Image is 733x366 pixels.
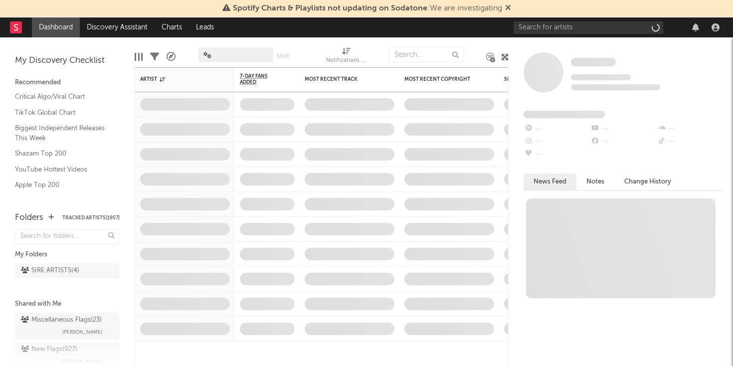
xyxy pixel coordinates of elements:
[15,55,120,67] div: My Discovery Checklist
[21,265,79,277] div: SIRE ARTISTS ( 4 )
[524,122,590,135] div: --
[15,107,110,118] a: TikTok Global Chart
[326,42,366,71] div: Notifications (Artist)
[389,47,464,62] input: Search...
[15,212,43,224] div: Folders
[80,17,155,37] a: Discovery Assistant
[155,17,189,37] a: Charts
[15,298,120,310] div: Shared with Me
[15,91,110,102] a: Critical Algo/Viral Chart
[15,229,120,244] input: Search for folders...
[15,164,110,175] a: YouTube Hottest Videos
[21,344,77,356] div: New Flags ( 927 )
[62,326,102,338] span: [PERSON_NAME]
[189,17,221,37] a: Leads
[15,77,120,89] div: Recommended
[590,122,656,135] div: --
[15,123,110,143] a: Biggest Independent Releases This Week
[524,135,590,148] div: --
[571,84,660,90] span: 0 fans last week
[140,76,215,82] div: Artist
[514,21,663,34] input: Search for artists
[576,174,614,190] button: Notes
[657,122,723,135] div: --
[657,135,723,148] div: --
[15,263,120,278] a: SIRE ARTISTS(4)
[571,58,616,66] span: Some Artist
[32,17,80,37] a: Dashboard
[150,42,159,71] div: Filters
[135,42,143,71] div: Edit Columns
[571,74,631,80] span: Tracking Since: [DATE]
[15,249,120,261] div: My Folders
[62,215,120,220] button: Tracked Artists(1957)
[305,76,379,82] div: Most Recent Track
[167,42,176,71] div: A&R Pipeline
[524,111,605,118] span: Fans Added by Platform
[277,53,290,59] button: Save
[590,135,656,148] div: --
[15,148,110,159] a: Shazam Top 200
[524,174,576,190] button: News Feed
[571,57,616,67] a: Some Artist
[15,180,110,190] a: Apple Top 200
[614,174,681,190] button: Change History
[233,4,502,12] span: : We are investigating
[404,76,479,82] div: Most Recent Copyright
[240,73,280,85] span: 7-Day Fans Added
[326,55,366,67] div: Notifications (Artist)
[15,313,120,340] a: Miscellaneous Flags(23)[PERSON_NAME]
[21,314,102,326] div: Miscellaneous Flags ( 23 )
[524,148,590,161] div: --
[233,4,427,12] span: Spotify Charts & Playlists not updating on Sodatone
[505,4,511,12] span: Dismiss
